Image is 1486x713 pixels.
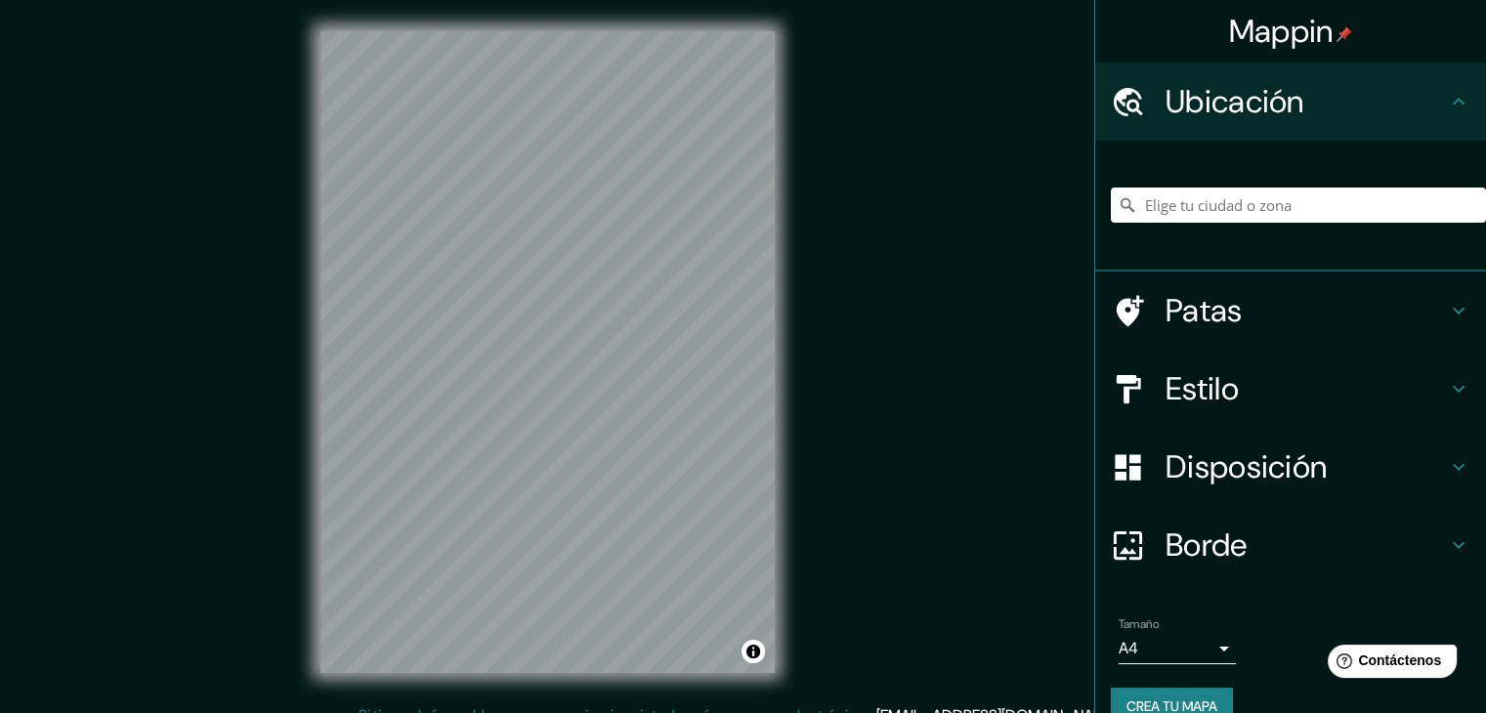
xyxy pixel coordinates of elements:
div: A4 [1119,633,1236,664]
button: Activar o desactivar atribución [742,640,765,663]
div: Estilo [1095,350,1486,428]
font: Disposición [1166,446,1327,487]
font: Mappin [1229,11,1334,52]
iframe: Lanzador de widgets de ayuda [1312,637,1465,692]
font: A4 [1119,638,1138,658]
canvas: Mapa [320,31,775,673]
img: pin-icon.png [1337,26,1352,42]
font: Tamaño [1119,616,1159,632]
font: Patas [1166,290,1243,331]
div: Borde [1095,506,1486,584]
div: Patas [1095,272,1486,350]
font: Estilo [1166,368,1239,409]
input: Elige tu ciudad o zona [1111,188,1486,223]
font: Borde [1166,524,1248,566]
div: Ubicación [1095,63,1486,141]
font: Ubicación [1166,81,1304,122]
div: Disposición [1095,428,1486,506]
